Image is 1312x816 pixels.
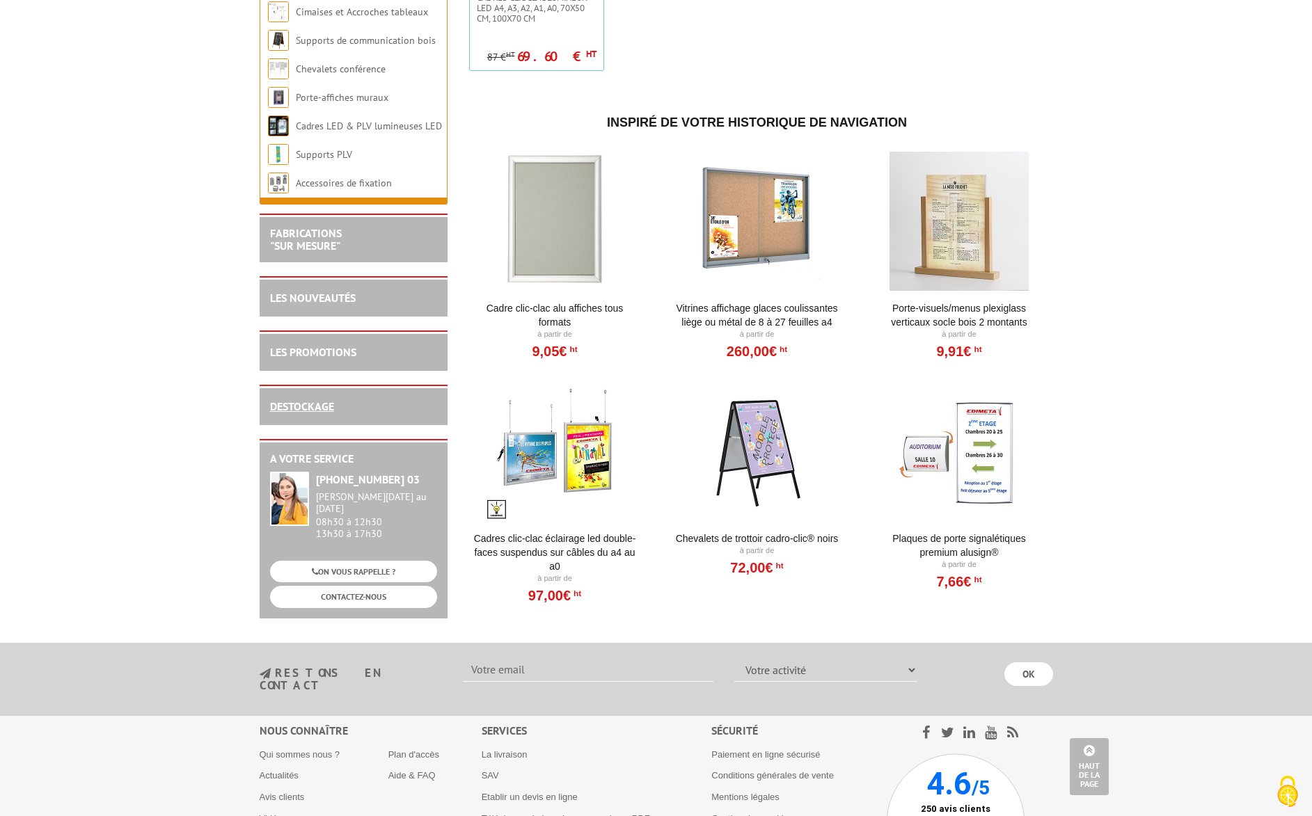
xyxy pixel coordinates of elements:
[388,770,436,781] a: Aide & FAQ
[1270,774,1305,809] img: Cookies (fenêtre modale)
[260,667,443,691] h3: restons en contact
[260,723,482,739] div: Nous connaître
[260,749,340,760] a: Qui sommes nous ?
[296,120,442,132] a: Cadres LED & PLV lumineuses LED
[268,173,289,193] img: Accessoires de fixation
[711,723,886,739] div: Sécurité
[874,329,1045,340] p: À partir de
[671,545,843,557] p: À partir de
[270,561,437,582] a: ON VOUS RAPPELLE ?
[777,344,787,354] sup: HT
[727,347,787,355] a: 260,00€HT
[517,52,596,61] p: 69.60 €
[482,792,578,802] a: Etablir un devis en ligne
[270,472,309,526] img: widget-service.jpg
[268,87,289,108] img: Porte-affiches muraux
[567,344,577,354] sup: HT
[268,115,289,136] img: Cadres LED & PLV lumineuses LED
[1004,662,1053,686] input: OK
[268,30,289,51] img: Supports de communication bois
[388,749,439,760] a: Plan d'accès
[671,531,843,545] a: Chevalets de trottoir Cadro-Clic® Noirs
[528,591,581,600] a: 97,00€HT
[270,291,356,305] a: LES NOUVEAUTÉS
[268,144,289,165] img: Supports PLV
[270,345,356,359] a: LES PROMOTIONS
[260,770,299,781] a: Actualités
[469,531,641,573] a: Cadres clic-clac éclairage LED double-faces suspendus sur câbles du A4 au A0
[469,301,641,329] a: Cadre Clic-Clac Alu affiches tous formats
[296,148,352,161] a: Supports PLV
[296,34,436,47] a: Supports de communication bois
[571,589,581,598] sup: HT
[316,491,437,515] div: [PERSON_NAME][DATE] au [DATE]
[773,561,784,570] sup: HT
[270,226,342,253] a: FABRICATIONS"Sur Mesure"
[874,531,1045,559] a: Plaques de porte signalétiques Premium AluSign®
[268,1,289,22] img: Cimaises et Accroches tableaux
[296,91,388,104] a: Porte-affiches muraux
[469,573,641,584] p: À partir de
[270,453,437,465] h2: A votre service
[296,177,392,189] a: Accessoires de fixation
[270,399,334,413] a: DESTOCKAGE
[730,563,783,572] a: 72,00€HT
[316,472,420,486] strong: [PHONE_NUMBER] 03
[463,658,713,682] input: Votre email
[482,770,499,781] a: SAV
[874,559,1045,570] p: À partir de
[607,115,907,129] span: Inspiré de votre historique de navigation
[270,586,437,607] a: CONTACTEZ-NOUS
[469,329,641,340] p: À partir de
[268,58,289,79] img: Chevalets conférence
[482,749,528,760] a: La livraison
[711,749,820,760] a: Paiement en ligne sécurisé
[671,329,843,340] p: À partir de
[874,301,1045,329] a: Porte-Visuels/Menus Plexiglass Verticaux Socle Bois 2 Montants
[1263,769,1312,816] button: Cookies (fenêtre modale)
[506,49,515,59] sup: HT
[671,301,843,329] a: Vitrines affichage glaces coulissantes liège ou métal de 8 à 27 feuilles A4
[936,347,981,355] a: 9,91€HT
[482,723,712,739] div: Services
[487,52,515,63] p: 87 €
[936,577,981,586] a: 7,66€HT
[296,6,428,18] a: Cimaises et Accroches tableaux
[296,63,386,75] a: Chevalets conférence
[1070,738,1109,795] a: Haut de la page
[971,344,981,354] sup: HT
[711,792,780,802] a: Mentions légales
[711,770,834,781] a: Conditions générales de vente
[260,668,271,680] img: newsletter.jpg
[316,491,437,539] div: 08h30 à 12h30 13h30 à 17h30
[971,575,981,584] sup: HT
[532,347,577,355] a: 9,05€HT
[586,48,596,60] sup: HT
[260,792,305,802] a: Avis clients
